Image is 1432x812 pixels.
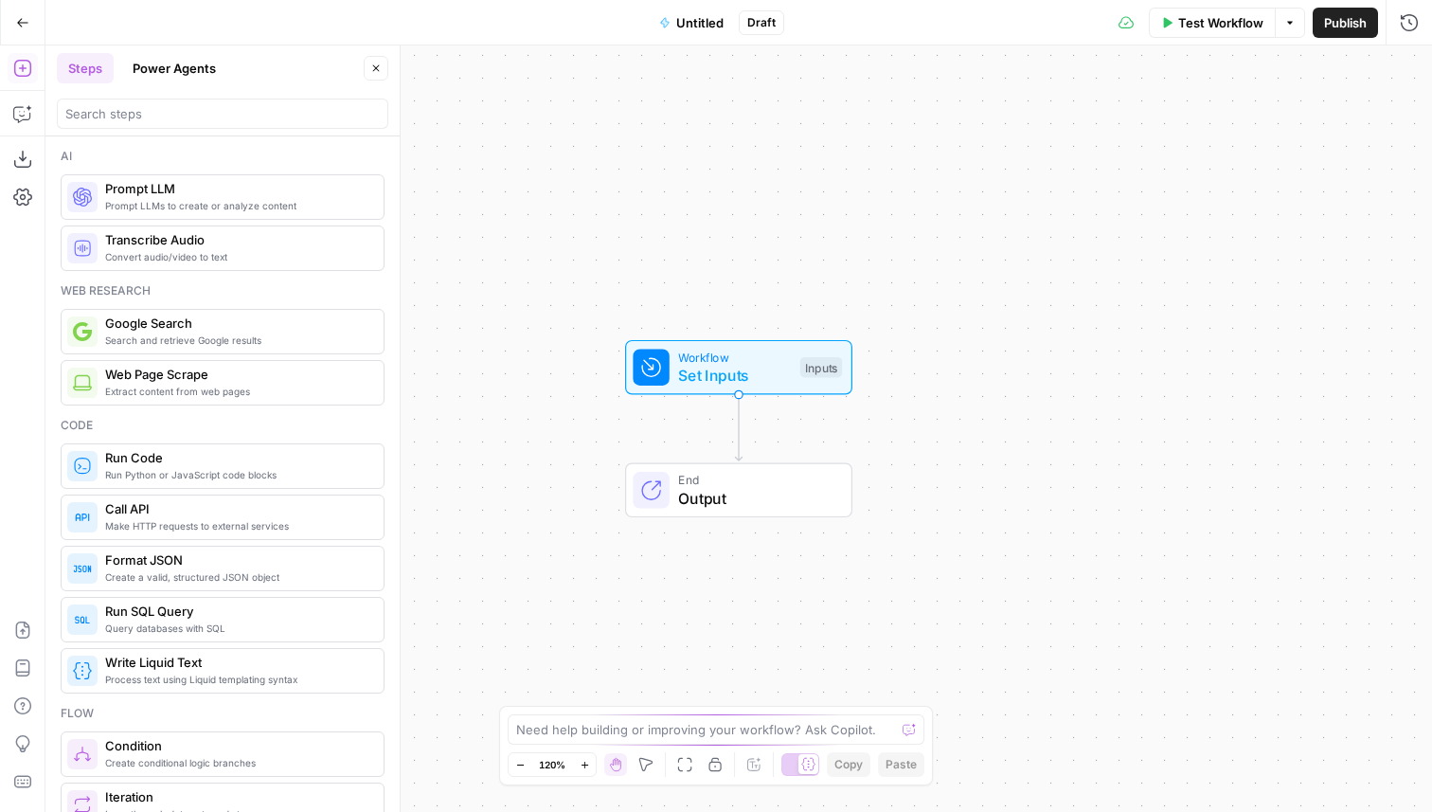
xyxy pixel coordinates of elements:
span: Run SQL Query [105,602,368,621]
div: Code [61,417,385,434]
button: Paste [878,752,924,777]
div: Ai [61,148,385,165]
button: Copy [827,752,870,777]
span: Extract content from web pages [105,384,368,399]
span: Workflow [678,348,791,366]
span: Write Liquid Text [105,653,368,672]
span: Untitled [676,13,724,32]
span: Paste [886,756,917,773]
div: Inputs [800,357,842,378]
span: Run Python or JavaScript code blocks [105,467,368,482]
button: Steps [57,53,114,83]
g: Edge from start to end [735,395,742,461]
button: Power Agents [121,53,227,83]
span: Query databases with SQL [105,621,368,636]
span: End [678,471,832,489]
span: Call API [105,499,368,518]
span: Web Page Scrape [105,365,368,384]
span: Prompt LLM [105,179,368,198]
span: Make HTTP requests to external services [105,518,368,533]
input: Search steps [65,104,380,123]
span: Create a valid, structured JSON object [105,569,368,585]
div: EndOutput [563,463,915,518]
span: Set Inputs [678,364,791,387]
span: Draft [747,14,776,31]
span: 120% [539,757,565,772]
span: Copy [834,756,863,773]
span: Create conditional logic branches [105,755,368,770]
div: Flow [61,705,385,722]
span: Test Workflow [1178,13,1263,32]
span: Prompt LLMs to create or analyze content [105,198,368,213]
span: Google Search [105,314,368,333]
span: Output [678,487,832,510]
span: Publish [1324,13,1367,32]
button: Test Workflow [1149,8,1275,38]
span: Convert audio/video to text [105,249,368,264]
span: Process text using Liquid templating syntax [105,672,368,687]
span: Search and retrieve Google results [105,333,368,348]
span: Run Code [105,448,368,467]
span: Iteration [105,787,368,806]
div: WorkflowSet InputsInputs [563,340,915,395]
span: Transcribe Audio [105,230,368,249]
div: Web research [61,282,385,299]
button: Publish [1313,8,1378,38]
span: Condition [105,736,368,755]
button: Untitled [648,8,735,38]
span: Format JSON [105,550,368,569]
